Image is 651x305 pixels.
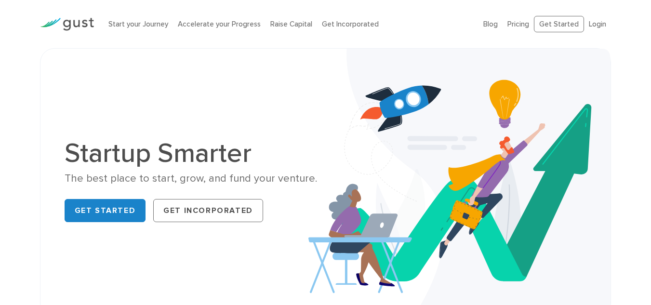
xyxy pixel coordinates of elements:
[178,20,261,28] a: Accelerate your Progress
[65,172,319,186] div: The best place to start, grow, and fund your venture.
[153,199,263,222] a: Get Incorporated
[507,20,529,28] a: Pricing
[589,20,606,28] a: Login
[65,199,146,222] a: Get Started
[534,16,584,33] a: Get Started
[270,20,312,28] a: Raise Capital
[108,20,168,28] a: Start your Journey
[483,20,498,28] a: Blog
[322,20,379,28] a: Get Incorporated
[65,140,319,167] h1: Startup Smarter
[40,18,94,31] img: Gust Logo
